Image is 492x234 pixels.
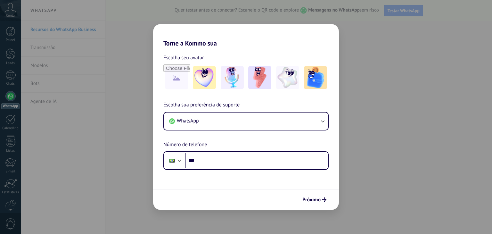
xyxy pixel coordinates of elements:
[221,66,244,89] img: -2.jpeg
[166,154,178,167] div: Brazil: + 55
[276,66,299,89] img: -4.jpeg
[193,66,216,89] img: -1.jpeg
[248,66,271,89] img: -3.jpeg
[177,118,199,124] span: WhatsApp
[153,24,339,47] h2: Torne a Kommo sua
[163,141,207,149] span: Número de telefone
[163,101,240,109] span: Escolha sua preferência de suporte
[304,66,327,89] img: -5.jpeg
[302,197,321,202] span: Próximo
[164,113,328,130] button: WhatsApp
[299,194,329,205] button: Próximo
[163,54,204,62] span: Escolha seu avatar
